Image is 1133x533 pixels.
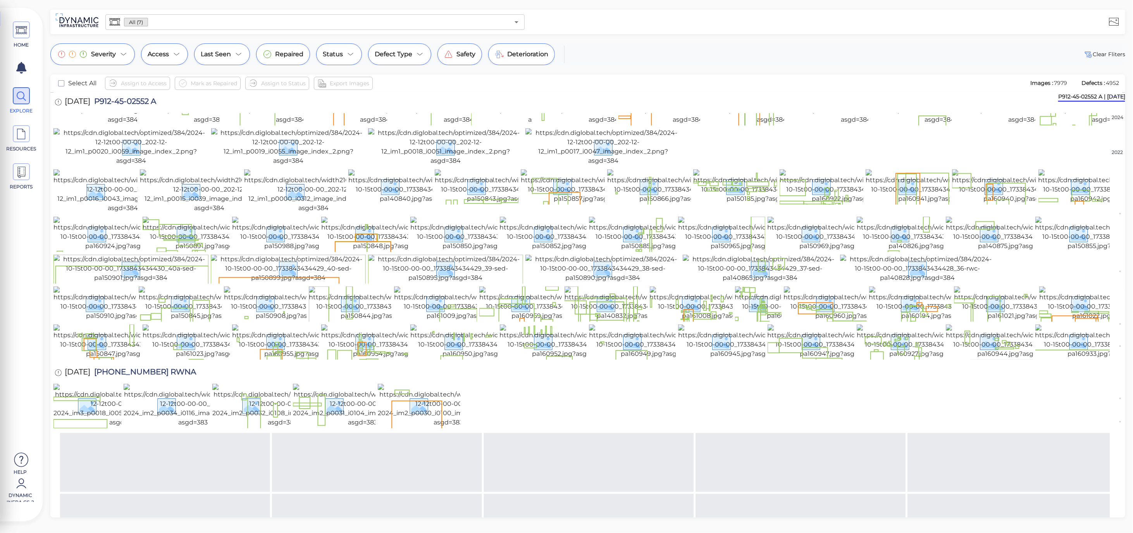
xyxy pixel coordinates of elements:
[293,384,432,427] img: https://cdn.diglobal.tech/width210/383/2024-12-12t00-00-00_12-12-2024_im2_p0031_i0104_image_index...
[1110,149,1125,156] div: 2022
[323,50,343,59] span: Status
[678,324,817,359] img: https://cdn.diglobal.tech/width210/384/2024-10-15t00-00-00_1733843434421_15-sed-pa160945.jpg?asgd...
[65,368,90,378] span: [DATE]
[321,324,460,359] img: https://cdn.diglobal.tech/width210/384/2024-10-15t00-00-00_1733843434423_19-sed-pa160954.jpg?asgd...
[121,79,167,88] span: Assign to Access
[53,128,209,166] img: https://cdn.diglobal.tech/optimized/384/2024-12-12t00-00-00_202-12-12_im1_p0020_i0059_image_index...
[479,286,618,321] img: https://cdn.diglobal.tech/width210/384/2024-10-15t00-00-00_1733843434426_30-sed-pa160959.jpg?asgd...
[589,217,728,251] img: https://cdn.diglobal.tech/width210/384/2024-10-15t00-00-00_1733843434433_46-sed-pa150885.jpg?asgd...
[565,286,703,321] img: https://cdn.diglobal.tech/width210/384/2024-10-15t00-00-00_1733843434426_29-rwc-pa140832.jpg?asgd...
[525,255,680,283] img: https://cdn.diglobal.tech/optimized/384/2024-10-15t00-00-00_1733843434429_38-sed-pa150890.jpg?asg...
[309,286,448,321] img: https://cdn.diglobal.tech/width210/384/2024-10-15t00-00-00_1733843434427_32-rwc-pa150844.jpg?asgd...
[53,217,192,251] img: https://cdn.diglobal.tech/width210/384/2024-10-15t00-00-00_1733843434435_53-sed-pa160924.jpg?asgd...
[768,324,906,359] img: https://cdn.diglobal.tech/width210/384/2024-10-15t00-00-00_1733843434421_14-sed-pa160947.jpg?asgd...
[124,384,263,427] img: https://cdn.diglobal.tech/width210/383/2024-12-12t00-00-00_12-12-2024_im2_p0034_i0116_image_index...
[175,77,241,90] button: Mark as Repaired
[954,286,1093,321] img: https://cdn.diglobal.tech/width210/384/2024-10-15t00-00-00_1733843434424_24-lar-pa161021.jpg?asgd...
[348,169,487,204] img: https://cdn.diglobal.tech/width210/384/2024-10-15t00-00-00_1733843434438_61-rwc-pa140840.jpg?asgd...
[5,41,38,48] span: HOME
[53,255,208,283] img: https://cdn.diglobal.tech/optimized/384/2024-10-15t00-00-00_1733843434430_40a-sed-pa150901.jpg?as...
[768,217,906,251] img: https://cdn.diglobal.tech/width210/384/2024-10-15t00-00-00_1733843434432_45-lar-pa150969.jpg?asgd...
[784,286,923,321] img: https://cdn.diglobal.tech/width210/384/2024-10-15t00-00-00_1733843434425_26-sed-pa160960.jpg?asgd...
[212,384,353,427] img: https://cdn.diglobal.tech/width210/383/2024-12-12t00-00-00_12-12-2024_im2_p0032_i0108_image_index...
[607,169,746,204] img: https://cdn.diglobal.tech/width210/384/2024-10-15t00-00-00_1733843434437_58-rwc-pa150866.jpg?asgd...
[735,286,874,321] img: https://cdn.diglobal.tech/width210/384/2024-10-15t00-00-00_1733843434425_27-sed-pa160928.jpg?asgd...
[140,169,279,213] img: https://cdn.diglobal.tech/width210/384/2024-12-12t00-00-00_202-12-12_im1_p0015_i0039_image_index_...
[245,77,309,90] button: Assign to Status
[211,255,366,283] img: https://cdn.diglobal.tech/optimized/384/2024-10-15t00-00-00_1733843434429_40-sed-pa150899.jpg?asg...
[90,368,196,378] span: [PHONE_NUMBER] RWNA
[201,50,231,59] span: Last Seen
[143,324,281,359] img: https://cdn.diglobal.tech/width210/384/2024-10-15t00-00-00_1733843434423_21-lar-pa161023.jpg?asgd...
[65,97,90,108] span: [DATE]
[683,255,838,283] img: https://cdn.diglobal.tech/optimized/384/2024-10-15t00-00-00_1733843434429_37-sed-pa140865.jpg?asg...
[650,286,789,321] img: https://cdn.diglobal.tech/width210/384/2024-10-15t00-00-00_1733843434426_28-lar-pa161008.jpg?asgd...
[368,255,523,283] img: https://cdn.diglobal.tech/optimized/384/2024-10-15t00-00-00_1733843434429_39-sed-pa150895.jpg?asg...
[4,21,39,48] a: HOME
[53,324,192,359] img: https://cdn.diglobal.tech/width210/384/2024-10-15t00-00-00_1733843434424_22-rwc-pa150847.jpg?asgd...
[90,97,156,108] span: P912-45-02552 A
[1054,79,1067,86] span: 7979
[148,50,169,59] span: Access
[4,163,39,190] a: REPORTS
[866,169,1004,204] img: https://cdn.diglobal.tech/width210/384/2024-10-15t00-00-00_1733843434436_55a-sed-pa160941.jpg?asg...
[143,217,281,251] img: https://cdn.diglobal.tech/width210/384/2024-10-15t00-00-00_1733843434434_51-sed-pa150891.jpg?asgd...
[5,145,38,152] span: RESOURCES
[946,217,1085,251] img: https://cdn.diglobal.tech/width210/384/2024-10-15t00-00-00_1733843434431_43-sed-pa140875.jpg?asgd...
[946,324,1085,359] img: https://cdn.diglobal.tech/width210/384/2024-10-15t00-00-00_1733843434420_12-sed-pa160944.jpg?asgd...
[1030,79,1054,86] span: Images :
[375,50,412,59] span: Defect Type
[1081,79,1106,86] span: Defects :
[191,79,237,88] span: Mark as Repaired
[244,169,383,213] img: https://cdn.diglobal.tech/width210/384/2024-12-12t00-00-00_202-12-12_im1_p0000_i0312_image_index_...
[511,17,522,28] button: Open
[500,324,639,359] img: https://cdn.diglobal.tech/width210/384/2024-10-15t00-00-00_1733843434422_17-sed-pa160952.jpg?asgd...
[211,128,366,166] img: https://cdn.diglobal.tech/optimized/384/2024-12-12t00-00-00_202-12-12_im1_p0019_i0055_image_index...
[4,469,37,475] span: Help
[68,79,96,88] span: Select All
[330,79,369,88] span: Export Images
[1100,498,1127,527] iframe: Chat
[105,77,170,90] button: Assign to Access
[124,19,148,26] span: All (7)
[589,324,728,359] img: https://cdn.diglobal.tech/width210/384/2024-10-15t00-00-00_1733843434422_16-sed-pa160949.jpg?asgd...
[394,286,533,321] img: https://cdn.diglobal.tech/width210/384/2024-10-15t00-00-00_1733843434427_31-lar-pa161009.jpg?asgd...
[368,128,523,166] img: https://cdn.diglobal.tech/optimized/384/2024-12-12t00-00-00_202-12-12_im1_p0018_i0051_image_index...
[321,217,460,251] img: https://cdn.diglobal.tech/width210/384/2024-10-15t00-00-00_1733843434434_49-rwc-pa150848.jpg?asgd...
[693,169,832,204] img: https://cdn.diglobal.tech/width210/384/2024-10-15t00-00-00_1733843434437_57-rsb-pa150185.jpg?asgd...
[53,384,195,427] img: https://cdn.diglobal.tech/width210/383/2024-12-12t00-00-00_12-12-2024_im3_p0018_i0052_image_index...
[410,324,549,359] img: https://cdn.diglobal.tech/width210/384/2024-10-15t00-00-00_1733843434422_18-sed-pa160950.jpg?asgd...
[53,286,192,321] img: https://cdn.diglobal.tech/width210/384/2024-10-15t00-00-00_1733843434428_35-sed-pa150910.jpg?asgd...
[314,77,373,90] button: Export Images
[275,50,303,59] span: Repaired
[5,183,38,190] span: REPORTS
[1058,93,1125,102] div: P912-45-02552 A | [DATE]
[1110,114,1125,121] div: 2024
[780,169,918,204] img: https://cdn.diglobal.tech/width210/384/2024-10-15t00-00-00_1733843434436_56-sed-pa160922.jpg?asgd...
[500,217,639,251] img: https://cdn.diglobal.tech/width210/384/2024-10-15t00-00-00_1733843434433_47-rwc-pa150852.jpg?asgd...
[91,50,116,59] span: Severity
[4,87,39,114] a: EXPLORE
[678,217,817,251] img: https://cdn.diglobal.tech/width210/384/2024-10-15t00-00-00_1733843434432_45a-lar-pa150965.jpg?asg...
[840,255,995,283] img: https://cdn.diglobal.tech/optimized/384/2024-10-15t00-00-00_1733843434428_36-rwc-pa140828.jpg?asg...
[53,169,192,213] img: https://cdn.diglobal.tech/width210/384/2024-12-12t00-00-00_202-12-12_im1_p0016_i0043_image_index_...
[456,50,475,59] span: Safety
[952,169,1091,204] img: https://cdn.diglobal.tech/width210/384/2024-10-15t00-00-00_1733843434436_55-sed-pa160940.jpg?asgd...
[4,492,37,502] span: Dynamic Infra CS-2
[1083,50,1125,59] button: Clear Fliters
[869,286,1008,321] img: https://cdn.diglobal.tech/width210/384/2024-10-15t00-00-00_1733843434425_25-rsb-pa160194.jpg?asgd...
[232,217,371,251] img: https://cdn.diglobal.tech/width210/384/2024-10-15t00-00-00_1733843434434_50-lar-pa150988.jpg?asgd...
[507,50,548,59] span: Deterioration
[261,79,306,88] span: Assign to Status
[139,286,277,321] img: https://cdn.diglobal.tech/width210/384/2024-10-15t00-00-00_1733843434428_34-rwc-pa150845.jpg?asgd...
[4,125,39,152] a: RESOURCES
[1106,79,1119,86] span: 4952
[857,217,995,251] img: https://cdn.diglobal.tech/width210/384/2024-10-15t00-00-00_1733843434432_44-rwc-pa140826.jpg?asgd...
[5,107,38,114] span: EXPLORE
[232,324,371,359] img: https://cdn.diglobal.tech/width210/384/2024-10-15t00-00-00_1733843434423_20-sed-pa160955.jpg?asgd...
[857,324,995,359] img: https://cdn.diglobal.tech/width210/384/2024-10-15t00-00-00_1733843434421_13-sed-pa160927.jpg?asgd...
[521,169,659,204] img: https://cdn.diglobal.tech/width210/384/2024-10-15t00-00-00_1733843434437_59-rwc-pa150857.jpg?asgd...
[435,169,573,204] img: https://cdn.diglobal.tech/width210/384/2024-10-15t00-00-00_1733843434438_60-rwc-pa150843.jpg?asgd...
[378,384,519,427] img: https://cdn.diglobal.tech/width210/383/2024-12-12t00-00-00_12-12-2024_im2_p0030_i0100_image_index...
